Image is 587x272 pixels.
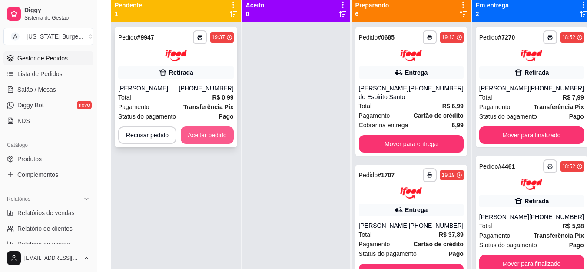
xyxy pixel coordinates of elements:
[479,212,529,221] div: [PERSON_NAME]
[534,103,584,110] strong: Transferência Pix
[414,241,464,248] strong: Cartão de crédito
[17,101,44,109] span: Diggy Bot
[3,114,93,128] a: KDS
[118,126,176,144] button: Recusar pedido
[479,126,584,144] button: Mover para finalizado
[181,126,234,144] button: Aceitar pedido
[524,197,549,206] div: Retirada
[3,51,93,65] a: Gestor de Pedidos
[118,84,179,93] div: [PERSON_NAME]
[24,7,90,14] span: Diggy
[3,67,93,81] a: Lista de Pedidos
[355,10,389,18] p: 6
[529,212,584,221] div: [PHONE_NUMBER]
[476,10,509,18] p: 2
[11,32,20,41] span: A
[409,221,464,230] div: [PHONE_NUMBER]
[27,32,83,41] div: [US_STATE] Burge ...
[562,34,575,41] div: 18:52
[479,102,511,112] span: Pagamento
[3,98,93,112] a: Diggy Botnovo
[3,28,93,45] button: Select a team
[529,84,584,93] div: [PHONE_NUMBER]
[118,34,137,41] span: Pedido
[563,94,584,101] strong: R$ 7,99
[3,83,93,96] a: Salão / Mesas
[115,10,142,18] p: 1
[521,179,542,190] img: ifood
[442,34,455,41] div: 19:13
[24,255,80,262] span: [EMAIL_ADDRESS][DOMAIN_NAME]
[442,103,464,109] strong: R$ 6,99
[24,14,90,21] span: Sistema de Gestão
[479,84,529,93] div: [PERSON_NAME]
[3,152,93,166] a: Produtos
[219,113,233,120] strong: Pago
[524,68,549,77] div: Retirada
[3,138,93,152] div: Catálogo
[479,240,537,250] span: Status do pagamento
[521,50,542,61] img: ifood
[452,122,464,129] strong: 6,99
[359,101,372,111] span: Total
[7,196,30,202] span: Relatórios
[118,93,131,102] span: Total
[409,84,464,101] div: [PHONE_NUMBER]
[17,240,70,249] span: Relatório de mesas
[17,155,42,163] span: Produtos
[355,1,389,10] p: Preparando
[246,1,265,10] p: Aceito
[476,1,509,10] p: Em entrega
[569,242,584,249] strong: Pago
[359,34,378,41] span: Pedido
[165,50,187,61] img: ifood
[378,34,395,41] strong: # 0685
[359,172,378,179] span: Pedido
[479,231,511,240] span: Pagamento
[359,84,409,101] div: [PERSON_NAME] do Espirito Santo
[183,103,234,110] strong: Transferência Pix
[115,1,142,10] p: Pendente
[3,237,93,251] a: Relatório de mesas
[3,222,93,236] a: Relatório de clientes
[479,221,492,231] span: Total
[3,206,93,220] a: Relatórios de vendas
[405,68,428,77] div: Entrega
[442,172,455,179] div: 19:19
[169,68,193,77] div: Retirada
[479,93,492,102] span: Total
[400,50,422,61] img: ifood
[3,248,93,269] button: [EMAIL_ADDRESS][DOMAIN_NAME]
[3,3,93,24] a: DiggySistema de Gestão
[17,85,56,94] span: Salão / Mesas
[439,231,464,238] strong: R$ 37,89
[400,187,422,199] img: ifood
[212,34,225,41] div: 19:37
[17,170,58,179] span: Complementos
[405,206,428,214] div: Entrega
[562,163,575,170] div: 18:52
[17,116,30,125] span: KDS
[534,232,584,239] strong: Transferência Pix
[563,222,584,229] strong: R$ 5,98
[479,112,537,121] span: Status do pagamento
[449,250,464,257] strong: Pago
[569,113,584,120] strong: Pago
[17,54,68,63] span: Gestor de Pedidos
[479,163,498,170] span: Pedido
[414,112,464,119] strong: Cartão de crédito
[359,230,372,239] span: Total
[118,112,176,121] span: Status do pagamento
[17,209,75,217] span: Relatórios de vendas
[359,120,408,130] span: Cobrar na entrega
[17,224,73,233] span: Relatório de clientes
[118,102,149,112] span: Pagamento
[359,111,390,120] span: Pagamento
[359,221,409,230] div: [PERSON_NAME]
[359,239,390,249] span: Pagamento
[179,84,234,93] div: [PHONE_NUMBER]
[137,34,154,41] strong: # 9947
[3,168,93,182] a: Complementos
[498,34,515,41] strong: # 7270
[359,249,417,259] span: Status do pagamento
